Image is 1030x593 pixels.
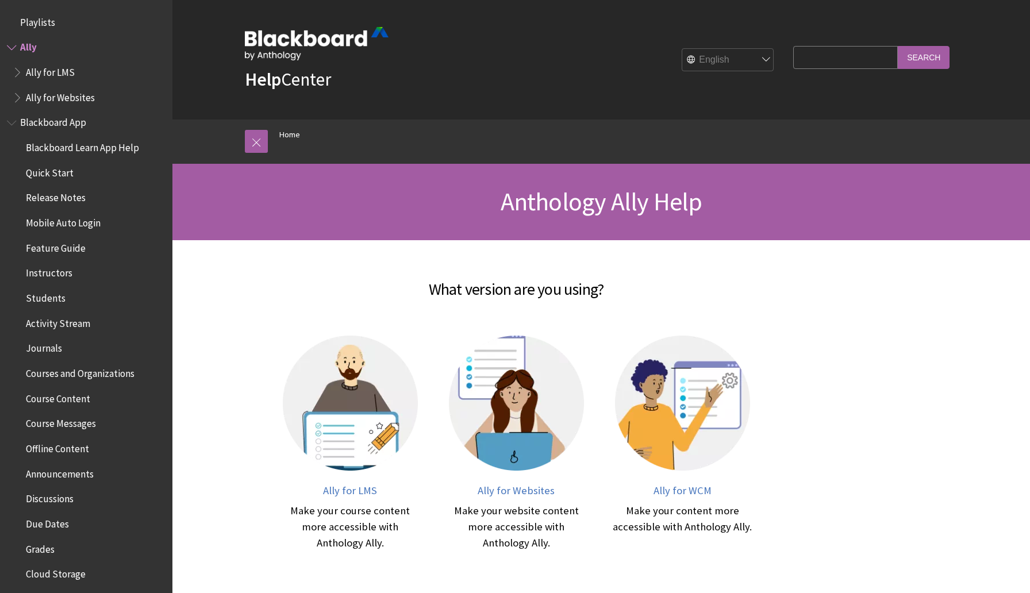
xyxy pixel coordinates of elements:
span: Due Dates [26,514,69,530]
img: Blackboard by Anthology [245,27,389,60]
a: HelpCenter [245,68,331,91]
img: Ally for Websites [449,336,584,471]
span: Instructors [26,264,72,279]
div: Make your course content more accessible with Anthology Ally. [279,503,422,551]
span: Announcements [26,464,94,480]
a: Ally for Websites Ally for Websites Make your website content more accessible with Anthology Ally. [445,336,588,551]
span: Course Messages [26,414,96,430]
span: Ally for WCM [654,484,712,497]
span: Ally for Websites [26,88,95,103]
span: Cloud Storage [26,564,86,580]
a: Ally for LMS Make your course content more accessible with Anthology Ally. [279,336,422,551]
span: Ally [20,38,37,53]
span: Offline Content [26,439,89,455]
span: Anthology Ally Help [501,186,702,217]
span: Ally for Websites [478,484,555,497]
div: Make your website content more accessible with Anthology Ally. [445,503,588,551]
select: Site Language Selector [682,49,774,72]
span: Feature Guide [26,238,86,254]
h2: What version are you using? [184,263,848,301]
a: Home [279,128,300,142]
input: Search [898,46,950,68]
strong: Help [245,68,281,91]
span: Activity Stream [26,314,90,329]
nav: Book outline for Playlists [7,13,166,32]
span: Ally for LMS [323,484,377,497]
img: Ally for WCM [615,336,750,471]
span: Quick Start [26,163,74,179]
span: Playlists [20,13,55,28]
span: Courses and Organizations [26,364,134,379]
span: Journals [26,339,62,355]
span: Mobile Auto Login [26,213,101,229]
span: Grades [26,540,55,555]
div: Make your content more accessible with Anthology Ally. [611,503,754,535]
span: Students [26,288,66,304]
span: Ally for LMS [26,63,75,78]
span: Release Notes [26,188,86,204]
nav: Book outline for Anthology Ally Help [7,38,166,107]
span: Course Content [26,389,90,405]
span: Blackboard Learn App Help [26,138,139,153]
span: Discussions [26,489,74,505]
span: Blackboard App [20,113,86,129]
a: Ally for WCM Ally for WCM Make your content more accessible with Anthology Ally. [611,336,754,551]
